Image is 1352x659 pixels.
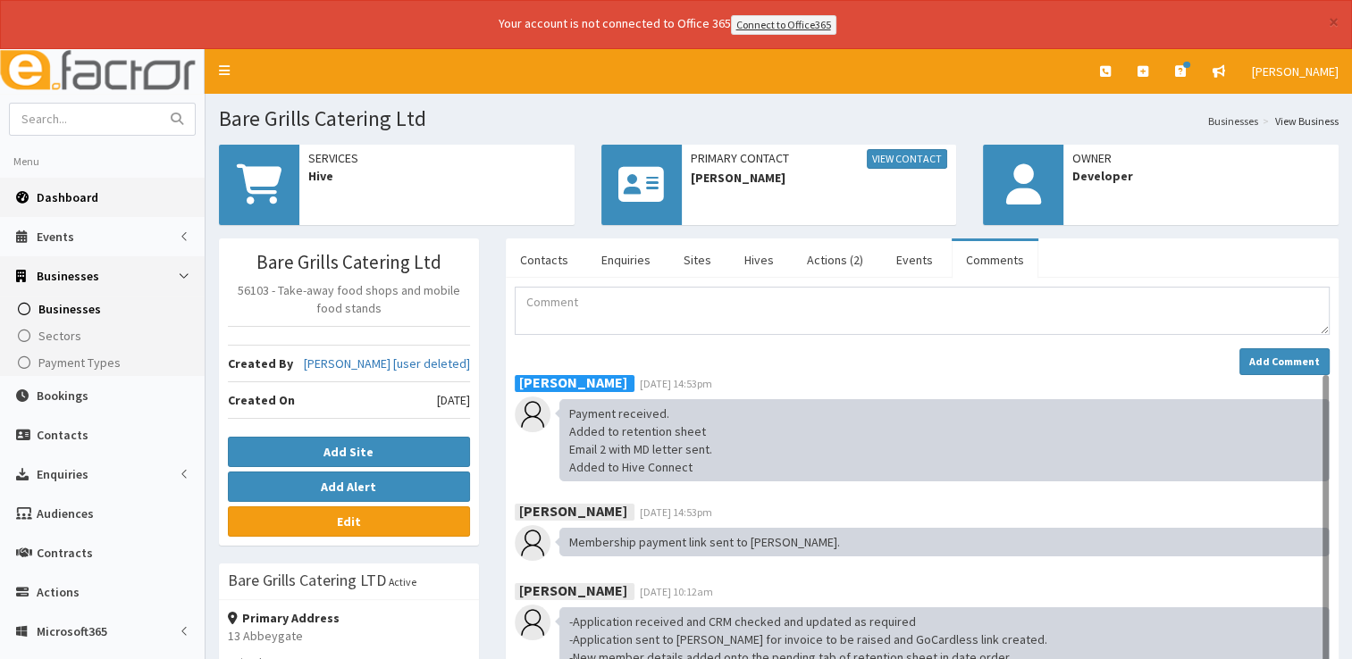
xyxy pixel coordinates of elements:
span: Bookings [37,388,88,404]
span: Audiences [37,505,94,521]
h3: Bare Grills Catering Ltd [228,252,470,272]
span: Events [37,229,74,245]
a: Events [882,241,947,279]
b: Created By [228,355,293,371]
span: Developer [1072,167,1330,185]
span: Businesses [37,268,99,284]
a: Edit [228,506,470,537]
b: Add Alert [321,479,376,495]
strong: Primary Address [228,610,340,626]
a: Actions (2) [793,241,878,279]
span: Enquiries [37,466,88,482]
div: Membership payment link sent to [PERSON_NAME]. [559,528,1330,556]
p: 13 Abbeygate [228,627,470,645]
p: 56103 - Take-away food shops and mobile food stands [228,281,470,317]
span: [PERSON_NAME] [691,169,948,187]
a: Businesses [1208,113,1258,129]
a: Hives [730,241,788,279]
span: [DATE] 14:53pm [640,377,712,390]
span: [DATE] 10:12am [640,585,713,598]
div: Your account is not connected to Office 365 [145,14,1190,35]
span: Payment Types [38,355,121,371]
h3: Bare Grills Catering LTD [228,572,386,588]
b: [PERSON_NAME] [519,502,627,520]
span: Sectors [38,328,81,344]
span: Actions [37,584,80,600]
a: Payment Types [4,349,205,376]
div: Payment received. Added to retention sheet Email 2 with MD letter sent. Added to Hive Connect [559,399,1330,481]
a: Enquiries [587,241,665,279]
span: [PERSON_NAME] [1252,63,1339,79]
span: Contracts [37,545,93,561]
span: Hive [308,167,566,185]
span: Businesses [38,301,101,317]
span: Owner [1072,149,1330,167]
span: [DATE] 14:53pm [640,505,712,519]
span: Contacts [37,427,88,443]
button: Add Alert [228,471,470,502]
span: [DATE] [437,391,470,409]
a: Connect to Office365 [731,15,836,35]
a: View Contact [867,149,947,169]
a: Businesses [4,296,205,322]
b: Created On [228,392,295,408]
b: Edit [337,513,361,530]
a: Contacts [506,241,583,279]
strong: Add Comment [1249,355,1320,368]
span: Microsoft365 [37,623,107,639]
small: Active [389,575,416,588]
span: Services [308,149,566,167]
a: Sectors [4,322,205,349]
input: Search... [10,104,160,135]
button: Add Comment [1239,348,1330,375]
textarea: Comment [515,287,1330,335]
a: Sites [669,241,726,279]
a: [PERSON_NAME] [1239,49,1352,94]
h1: Bare Grills Catering Ltd [219,107,1339,130]
button: × [1329,13,1339,31]
li: View Business [1258,113,1339,129]
b: Add Site [323,444,374,460]
span: Dashboard [37,189,98,205]
a: Comments [952,241,1038,279]
span: Primary Contact [691,149,948,169]
a: [PERSON_NAME] [user deleted] [304,355,470,372]
b: [PERSON_NAME] [519,373,627,391]
b: [PERSON_NAME] [519,581,627,599]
